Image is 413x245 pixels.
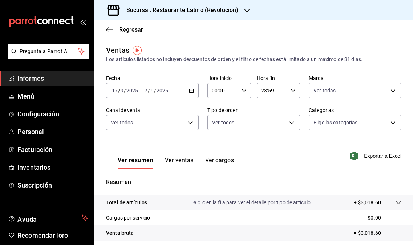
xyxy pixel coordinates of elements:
font: Ayuda [17,216,37,223]
a: Pregunta a Parrot AI [5,53,89,60]
font: Configuración [17,110,59,118]
font: Ver todos [111,120,133,125]
font: Exportar a Excel [364,153,401,159]
font: Ver resumen [118,157,153,164]
font: = $3,018.60 [354,230,381,236]
font: Ver cargos [205,157,234,164]
img: Marcador de información sobre herramientas [133,46,142,55]
button: Regresar [106,26,143,33]
font: Cargas por servicio [106,215,150,221]
font: Pregunta a Parrot AI [20,48,69,54]
button: Exportar a Excel [352,152,401,160]
font: Resumen [106,178,131,185]
input: ---- [156,88,169,93]
input: -- [112,88,118,93]
font: Categorías [309,107,334,113]
font: Ventas [106,46,129,55]
button: abrir_cajón_menú [80,19,86,25]
font: Informes [17,75,44,82]
font: Personal [17,128,44,136]
font: + $3,018.60 [354,200,381,205]
font: Venta bruta [106,230,134,236]
font: / [154,88,156,93]
font: Fecha [106,75,120,81]
font: + $0.00 [364,215,381,221]
input: -- [120,88,124,93]
font: Elige las categorías [313,120,358,125]
font: Da clic en la fila para ver el detalle por tipo de artículo [190,200,311,205]
font: Tipo de orden [207,107,239,113]
input: -- [150,88,154,93]
font: / [148,88,150,93]
font: Hora inicio [207,75,232,81]
font: Regresar [119,26,143,33]
font: Suscripción [17,181,52,189]
font: Total de artículos [106,200,147,205]
font: Facturación [17,146,52,153]
font: Recomendar loro [17,232,68,239]
input: ---- [126,88,138,93]
font: Menú [17,92,35,100]
font: Hora fin [257,75,275,81]
font: Marca [309,75,324,81]
font: Los artículos listados no incluyen descuentos de orden y el filtro de fechas está limitado a un m... [106,56,363,62]
font: Canal de venta [106,107,140,113]
font: Ver todos [212,120,234,125]
font: - [139,88,141,93]
font: / [124,88,126,93]
font: Sucursal: Restaurante Latino (Revolución) [126,7,238,13]
input: -- [141,88,148,93]
font: Ver todas [313,88,336,93]
font: / [118,88,120,93]
div: pestañas de navegación [118,156,234,169]
font: Inventarios [17,164,50,171]
button: Pregunta a Parrot AI [8,44,89,59]
font: Ver ventas [165,157,194,164]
